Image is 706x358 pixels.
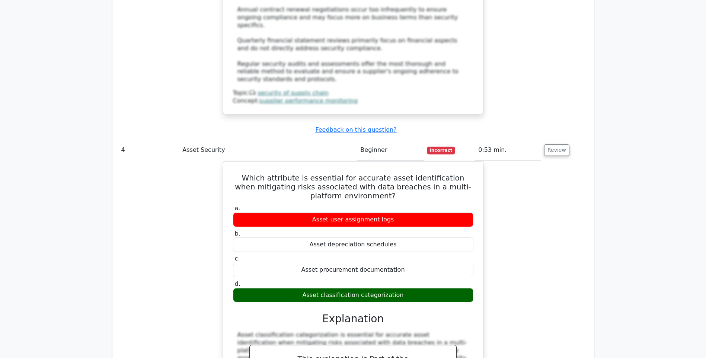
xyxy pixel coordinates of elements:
[237,313,469,325] h3: Explanation
[233,237,473,252] div: Asset depreciation schedules
[233,97,473,105] div: Concept:
[235,205,240,212] span: a.
[315,126,396,133] a: Feedback on this question?
[357,140,424,161] td: Beginner
[233,212,473,227] div: Asset user assignment logs
[258,89,329,96] a: security of supply chain
[475,140,541,161] td: 0:53 min.
[235,255,240,262] span: c.
[233,263,473,277] div: Asset procurement documentation
[259,97,358,104] a: supplier performance monitoring
[118,140,180,161] td: 4
[233,89,473,97] div: Topic:
[233,288,473,303] div: Asset classification categorization
[427,147,456,154] span: Incorrect
[232,173,474,200] h5: Which attribute is essential for accurate asset identification when mitigating risks associated w...
[235,230,240,237] span: b.
[235,280,240,287] span: d.
[544,144,569,156] button: Review
[179,140,357,161] td: Asset Security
